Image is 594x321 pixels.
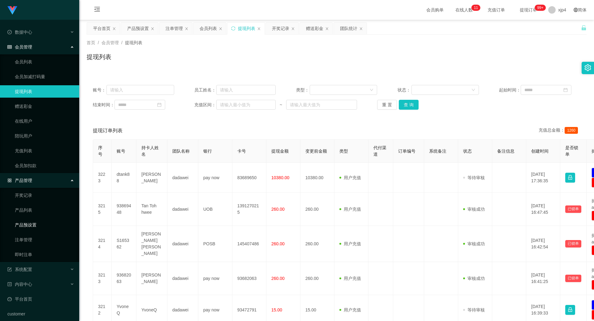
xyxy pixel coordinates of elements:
[463,307,485,312] span: 等待审核
[93,23,110,34] div: 平台首页
[198,163,232,193] td: pay now
[15,130,74,142] a: 陪玩用户
[231,26,235,31] i: 图标: sync
[136,163,167,193] td: [PERSON_NAME]
[219,27,222,31] i: 图标: close
[238,23,255,34] div: 提现列表
[15,189,74,201] a: 开奖记录
[93,87,106,93] span: 账号：
[339,241,361,246] span: 用户充值
[151,27,154,31] i: 图标: close
[296,87,310,93] span: 类型：
[136,193,167,226] td: Tan Toh hwee
[535,5,546,11] sup: 203
[286,100,357,110] input: 请输入最大值为
[101,40,119,45] span: 会员管理
[141,145,159,157] span: 持卡人姓名
[93,163,112,193] td: 3223
[198,226,232,262] td: POSB
[271,276,285,281] span: 260.00
[291,27,295,31] i: 图标: close
[7,267,12,272] i: 图标: form
[463,207,485,212] span: 审核成功
[377,100,397,110] button: 重 置
[565,275,581,282] button: 已锁单
[271,149,289,154] span: 提现金额
[463,149,472,154] span: 状态
[272,23,289,34] div: 开奖记录
[584,64,591,71] i: 图标: setting
[167,163,198,193] td: dadawei
[198,193,232,226] td: UOB
[15,159,74,172] a: 会员加扣款
[306,23,323,34] div: 赠送彩金
[339,307,361,312] span: 用户充值
[339,175,361,180] span: 用户充值
[237,149,246,154] span: 卡号
[7,282,12,286] i: 图标: profile
[7,30,32,35] span: 数据中心
[127,23,149,34] div: 产品预设置
[15,56,74,68] a: 会员列表
[257,27,261,31] i: 图标: close
[167,262,198,295] td: dadawei
[106,85,174,95] input: 请输入
[232,193,266,226] td: 1391270215
[93,262,112,295] td: 3213
[531,149,549,154] span: 创建时间
[463,175,485,180] span: 等待审核
[136,262,167,295] td: [PERSON_NAME]
[574,8,578,12] i: 图标: global
[112,163,136,193] td: dtank88
[452,8,476,12] span: 在线人数
[232,262,266,295] td: 93682063
[476,5,478,11] p: 1
[15,70,74,83] a: 会员加减打码量
[497,149,514,154] span: 备注信息
[185,27,188,31] i: 图标: close
[203,149,212,154] span: 银行
[87,0,108,20] i: 图标: menu-fold
[15,234,74,246] a: 注单管理
[121,40,123,45] span: /
[93,226,112,262] td: 3214
[7,282,32,287] span: 内容中心
[15,115,74,127] a: 在线用户
[526,163,560,193] td: [DATE] 17:36:35
[194,102,216,108] span: 充值区间：
[463,241,485,246] span: 审核成功
[581,25,587,31] i: 图标: unlock
[112,27,116,31] i: 图标: close
[93,193,112,226] td: 3215
[463,276,485,281] span: 审核成功
[98,40,99,45] span: /
[93,127,123,134] span: 提现订单列表
[7,45,12,49] i: 图标: table
[112,262,136,295] td: 93682063
[563,88,568,92] i: 图标: calendar
[98,145,102,157] span: 序号
[198,262,232,295] td: pay now
[325,27,329,31] i: 图标: close
[7,293,74,305] a: 图标: dashboard平台首页
[565,145,578,157] span: 是否锁单
[565,173,575,183] button: 图标: lock
[7,267,32,272] span: 系统配置
[167,226,198,262] td: dadawei
[271,241,285,246] span: 260.00
[15,85,74,98] a: 提现列表
[15,219,74,231] a: 产品预设置
[340,23,357,34] div: 团队统计
[157,103,161,107] i: 图标: calendar
[373,145,386,157] span: 代付渠道
[526,226,560,262] td: [DATE] 16:42:54
[300,226,334,262] td: 260.00
[359,27,363,31] i: 图标: close
[7,30,12,34] i: 图标: check-circle-o
[474,5,476,11] p: 1
[398,87,411,93] span: 状态：
[112,193,136,226] td: 93869448
[271,307,282,312] span: 15.00
[7,308,74,320] a: customer
[167,193,198,226] td: dadawei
